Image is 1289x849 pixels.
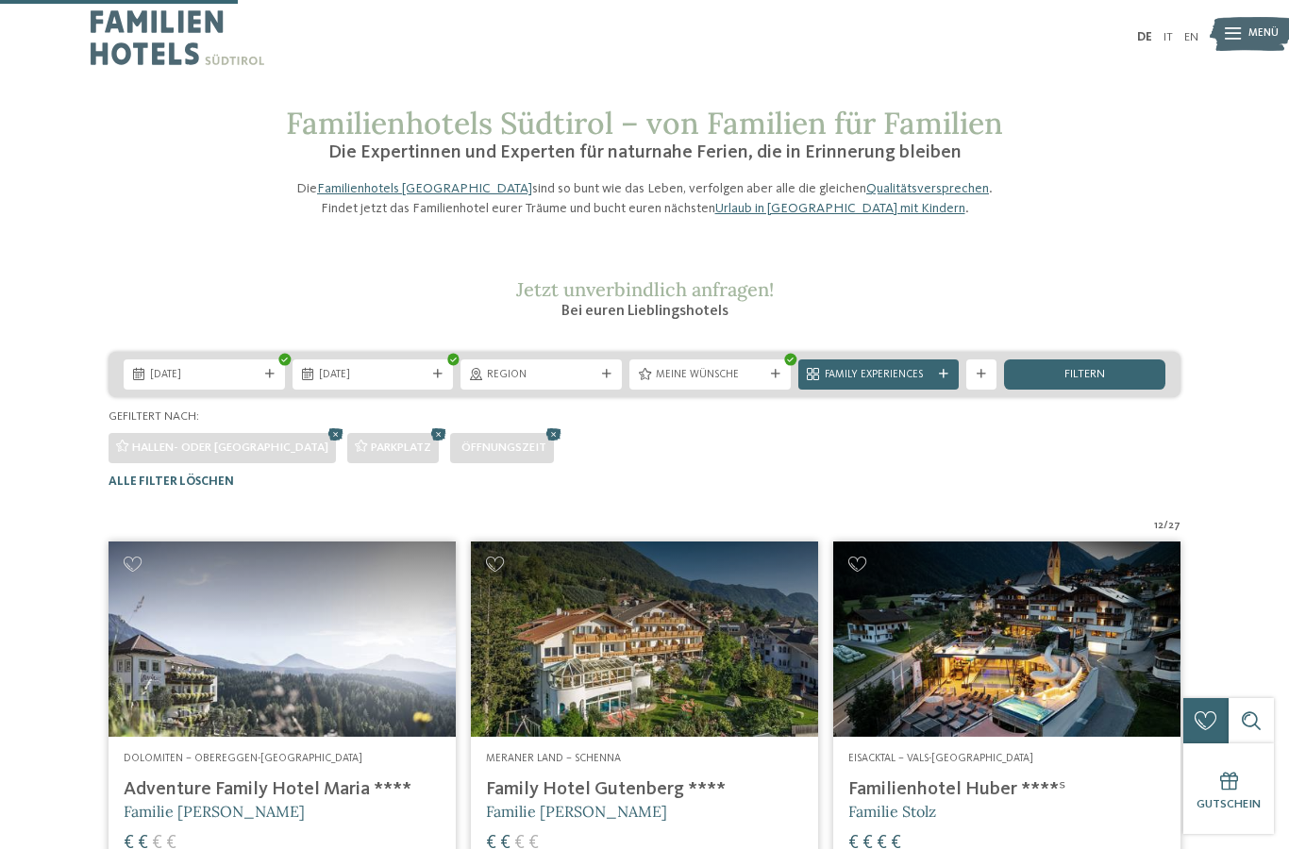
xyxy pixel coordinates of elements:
span: [DATE] [319,368,427,383]
img: Familienhotels gesucht? Hier findet ihr die besten! [833,541,1180,737]
a: DE [1137,31,1152,43]
span: Parkplatz [371,441,431,454]
span: Meine Wünsche [656,368,764,383]
p: Die sind so bunt wie das Leben, verfolgen aber alle die gleichen . Findet jetzt das Familienhotel... [286,179,1003,217]
span: Region [487,368,595,383]
h4: Adventure Family Hotel Maria **** [124,778,441,801]
span: / [1163,519,1168,534]
span: Familienhotels Südtirol – von Familien für Familien [286,104,1003,142]
span: Gefiltert nach: [109,410,199,423]
a: EN [1184,31,1198,43]
span: Die Expertinnen und Experten für naturnahe Ferien, die in Erinnerung bleiben [328,143,962,162]
span: Familie Stolz [848,802,936,821]
span: Öffnungszeit [461,441,546,454]
span: Eisacktal – Vals-[GEOGRAPHIC_DATA] [848,753,1033,764]
img: Adventure Family Hotel Maria **** [109,541,456,737]
span: Meraner Land – Schenna [486,753,621,764]
span: Dolomiten – Obereggen-[GEOGRAPHIC_DATA] [124,753,362,764]
h4: Familienhotel Huber ****ˢ [848,778,1165,801]
span: Menü [1248,26,1279,42]
span: Gutschein [1197,798,1261,810]
a: IT [1163,31,1173,43]
a: Gutschein [1183,743,1274,834]
a: Familienhotels [GEOGRAPHIC_DATA] [317,182,532,195]
span: Family Experiences [825,368,933,383]
span: filtern [1064,369,1105,381]
a: Urlaub in [GEOGRAPHIC_DATA] mit Kindern [715,202,965,215]
a: Qualitätsversprechen [866,182,989,195]
span: Familie [PERSON_NAME] [486,802,667,821]
span: Familie [PERSON_NAME] [124,802,305,821]
h4: Family Hotel Gutenberg **** [486,778,803,801]
span: 12 [1154,519,1163,534]
img: Family Hotel Gutenberg **** [471,541,818,737]
span: Alle Filter löschen [109,475,234,488]
span: Hallen- oder [GEOGRAPHIC_DATA] [132,441,328,454]
span: [DATE] [150,368,259,383]
span: Bei euren Lieblingshotels [561,304,728,319]
span: 27 [1168,519,1180,534]
span: Jetzt unverbindlich anfragen! [516,277,774,301]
